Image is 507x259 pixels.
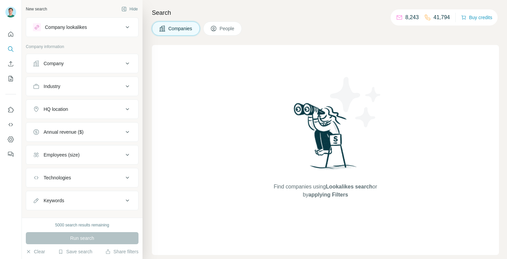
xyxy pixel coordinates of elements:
button: Technologies [26,170,138,186]
button: Share filters [105,248,138,255]
button: Feedback [5,148,16,160]
div: Technologies [44,174,71,181]
button: Industry [26,78,138,94]
img: Surfe Illustration - Stars [326,72,386,132]
div: New search [26,6,47,12]
button: Save search [58,248,92,255]
button: Buy credits [461,13,492,22]
button: Company lookalikes [26,19,138,35]
p: 8,243 [405,13,419,21]
button: Company [26,55,138,72]
button: Quick start [5,28,16,40]
div: Keywords [44,197,64,204]
span: applying Filters [308,192,348,198]
div: Industry [44,83,60,90]
button: Enrich CSV [5,58,16,70]
button: Search [5,43,16,55]
img: Avatar [5,7,16,17]
button: Use Surfe on LinkedIn [5,104,16,116]
div: Company lookalikes [45,24,87,31]
button: My lists [5,73,16,85]
div: Company [44,60,64,67]
div: 5000 search results remaining [55,222,109,228]
button: Employees (size) [26,147,138,163]
span: Companies [168,25,193,32]
div: Employees (size) [44,152,79,158]
button: HQ location [26,101,138,117]
button: Clear [26,248,45,255]
button: Use Surfe API [5,119,16,131]
p: Company information [26,44,138,50]
button: Annual revenue ($) [26,124,138,140]
div: HQ location [44,106,68,113]
button: Hide [117,4,143,14]
span: People [220,25,235,32]
h4: Search [152,8,499,17]
button: Dashboard [5,133,16,145]
button: Keywords [26,192,138,209]
div: Annual revenue ($) [44,129,83,135]
span: Find companies using or by [272,183,379,199]
span: Lookalikes search [326,184,373,189]
img: Surfe Illustration - Woman searching with binoculars [291,101,360,176]
p: 41,794 [434,13,450,21]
